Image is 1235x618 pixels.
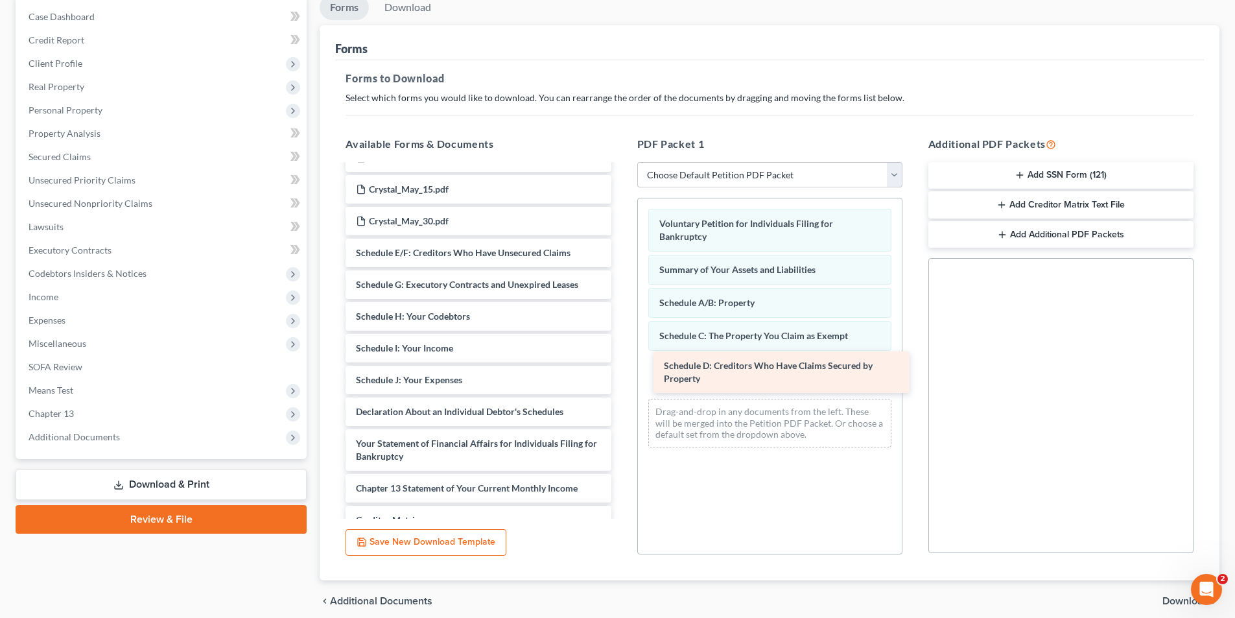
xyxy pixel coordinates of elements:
span: Schedule H: Your Codebtors [356,311,470,322]
span: Schedule C: The Property You Claim as Exempt [659,330,848,341]
a: Unsecured Priority Claims [18,169,307,192]
button: Add SSN Form (121) [928,162,1194,189]
span: Schedule I: Your Income [356,342,453,353]
h5: Additional PDF Packets [928,136,1194,152]
a: Review & File [16,505,307,534]
span: Income [29,291,58,302]
span: Crystal_May_30.pdf [369,215,449,226]
span: Case Dashboard [29,11,95,22]
span: Expenses [29,315,65,326]
span: Schedule E/F: Creditors Who Have Unsecured Claims [356,247,570,258]
a: Secured Claims [18,145,307,169]
button: Add Additional PDF Packets [928,221,1194,248]
i: chevron_left [320,596,330,606]
span: Unsecured Nonpriority Claims [29,198,152,209]
a: Property Analysis [18,122,307,145]
span: Additional Documents [330,596,432,606]
span: Lawsuits [29,221,64,232]
div: Drag-and-drop in any documents from the left. These will be merged into the Petition PDF Packet. ... [648,399,891,447]
span: Your Statement of Financial Affairs for Individuals Filing for Bankruptcy [356,438,597,462]
span: Schedule A/B: Property [659,297,755,308]
button: Save New Download Template [346,529,506,556]
span: Schedule J: Your Expenses [356,374,462,385]
div: Forms [335,41,368,56]
a: Unsecured Nonpriority Claims [18,192,307,215]
span: Summary of Your Assets and Liabilities [659,264,816,275]
button: Download chevron_right [1162,596,1219,606]
span: Schedule G: Executory Contracts and Unexpired Leases [356,279,578,290]
a: Download & Print [16,469,307,500]
span: SOFA Review [29,361,82,372]
span: Crystal_May_15.pdf [369,184,449,195]
span: Chapter 13 Statement of Your Current Monthly Income [356,482,578,493]
span: Personal Property [29,104,102,115]
span: Additional Documents [29,431,120,442]
span: Download [1162,596,1209,606]
span: Crystal_April_28.pdf [369,152,452,163]
p: Select which forms you would like to download. You can rearrange the order of the documents by dr... [346,91,1194,104]
span: Codebtors Insiders & Notices [29,268,147,279]
span: Creditor Matrix [356,514,420,525]
span: Declaration About an Individual Debtor's Schedules [356,406,563,417]
span: Real Property [29,81,84,92]
a: Executory Contracts [18,239,307,262]
a: Lawsuits [18,215,307,239]
span: Executory Contracts [29,244,112,256]
span: Client Profile [29,58,82,69]
span: Credit Report [29,34,84,45]
a: Case Dashboard [18,5,307,29]
h5: Forms to Download [346,71,1194,86]
h5: Available Forms & Documents [346,136,611,152]
iframe: Intercom live chat [1191,574,1222,605]
span: Secured Claims [29,151,91,162]
span: Chapter 13 [29,408,74,419]
span: Miscellaneous [29,338,86,349]
span: Schedule D: Creditors Who Have Claims Secured by Property [664,360,873,384]
span: Unsecured Priority Claims [29,174,135,185]
span: Property Analysis [29,128,100,139]
a: Credit Report [18,29,307,52]
a: SOFA Review [18,355,307,379]
button: Add Creditor Matrix Text File [928,191,1194,219]
a: chevron_left Additional Documents [320,596,432,606]
span: 2 [1217,574,1228,584]
span: Voluntary Petition for Individuals Filing for Bankruptcy [659,218,833,242]
h5: PDF Packet 1 [637,136,902,152]
span: Means Test [29,385,73,396]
